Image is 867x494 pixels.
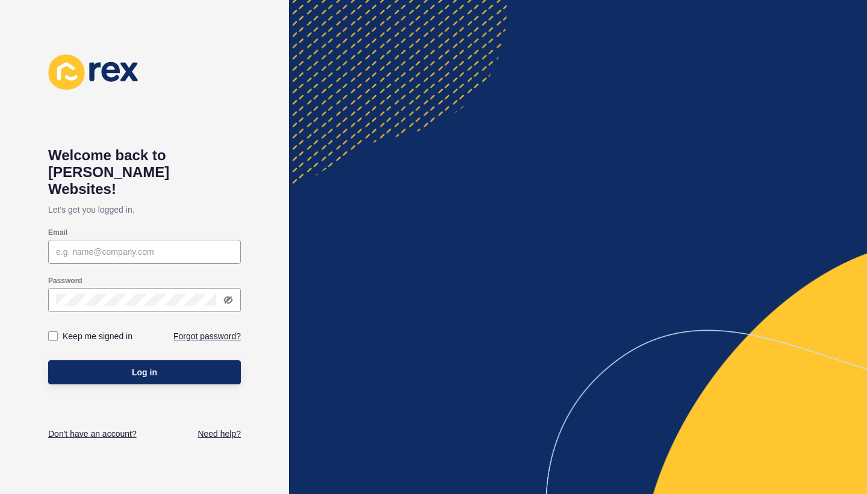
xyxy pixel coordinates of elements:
[173,330,241,342] a: Forgot password?
[56,246,233,258] input: e.g. name@company.com
[48,198,241,222] p: Let's get you logged in.
[48,147,241,198] h1: Welcome back to [PERSON_NAME] Websites!
[132,366,157,378] span: Log in
[63,330,132,342] label: Keep me signed in
[48,428,137,440] a: Don't have an account?
[48,360,241,384] button: Log in
[48,228,67,237] label: Email
[197,428,241,440] a: Need help?
[48,276,82,286] label: Password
